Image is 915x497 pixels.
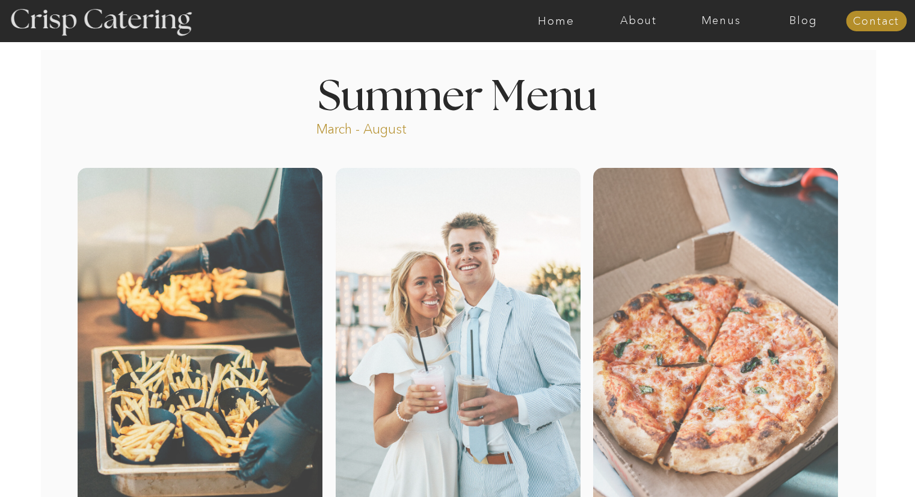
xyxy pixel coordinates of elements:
[846,16,907,28] a: Contact
[762,15,845,27] a: Blog
[597,15,680,27] a: About
[316,120,482,134] p: March - August
[515,15,597,27] a: Home
[291,76,625,112] h1: Summer Menu
[680,15,762,27] a: Menus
